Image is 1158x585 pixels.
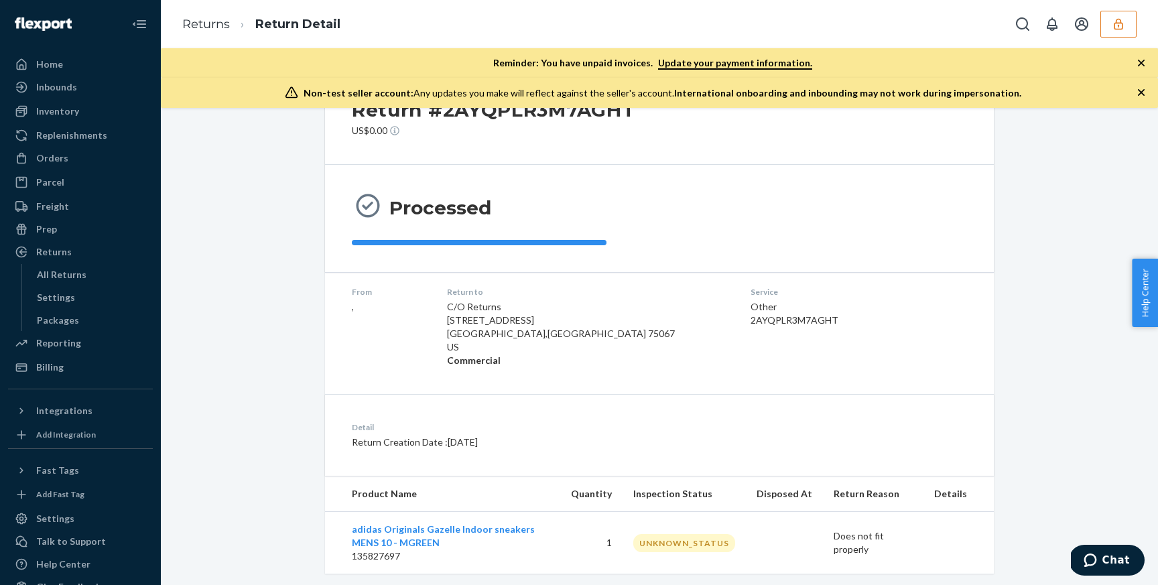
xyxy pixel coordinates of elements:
a: Orders [8,147,153,169]
p: US$0.00 [352,124,635,137]
h2: Return #2AYQPLR3M7AGHT [352,96,635,124]
button: Open account menu [1068,11,1095,38]
iframe: Opens a widget where you can chat to one of our agents [1071,545,1145,578]
th: Inspection Status [623,476,746,512]
th: Disposed At [746,476,823,512]
span: Non-test seller account: [304,87,413,99]
div: Parcel [36,176,64,189]
div: UNKNOWN_STATUS [633,534,735,552]
a: Returns [8,241,153,263]
a: Settings [8,508,153,529]
div: Help Center [36,558,90,571]
a: adidas Originals Gazelle Indoor sneakers MENS 10 - MGREEN [352,523,535,548]
div: Billing [36,361,64,374]
h3: Processed [389,196,491,220]
a: Help Center [8,554,153,575]
p: US [447,340,728,354]
dt: Return to [447,286,728,298]
div: Add Integration [36,429,96,440]
dt: From [352,286,426,298]
th: Product Name [325,476,560,512]
a: Packages [30,310,153,331]
button: Fast Tags [8,460,153,481]
div: Any updates you make will reflect against the seller's account. [304,86,1021,100]
span: Other [751,301,777,312]
a: Freight [8,196,153,217]
a: Prep [8,218,153,240]
a: Replenishments [8,125,153,146]
div: Add Fast Tag [36,489,84,500]
div: Replenishments [36,129,107,142]
p: Does not fit properly [834,529,913,556]
th: Details [923,476,994,512]
a: Home [8,54,153,75]
div: All Returns [37,268,86,281]
div: Packages [37,314,79,327]
span: , [352,301,354,312]
a: Update your payment information. [658,57,812,70]
p: Reminder: You have unpaid invoices. [493,56,812,70]
p: [GEOGRAPHIC_DATA] , [GEOGRAPHIC_DATA] 75067 [447,327,728,340]
div: Inbounds [36,80,77,94]
ol: breadcrumbs [172,5,351,44]
a: Settings [30,287,153,308]
div: Returns [36,245,72,259]
div: Fast Tags [36,464,79,477]
div: Home [36,58,63,71]
div: Inventory [36,105,79,118]
p: C/O Returns [447,300,728,314]
a: Inbounds [8,76,153,98]
a: Add Fast Tag [8,486,153,503]
p: Return Creation Date : [DATE] [352,436,722,449]
span: International onboarding and inbounding may not work during impersonation. [674,87,1021,99]
img: Flexport logo [15,17,72,31]
a: Returns [182,17,230,31]
button: Close Navigation [126,11,153,38]
div: Freight [36,200,69,213]
td: 1 [560,512,623,574]
th: Return Reason [823,476,923,512]
div: Reporting [36,336,81,350]
a: Billing [8,356,153,378]
th: Quantity [560,476,623,512]
div: Prep [36,222,57,236]
div: Integrations [36,404,92,417]
div: 2AYQPLR3M7AGHT [751,314,892,327]
a: Return Detail [255,17,340,31]
dt: Service [751,286,892,298]
button: Open notifications [1039,11,1066,38]
div: Talk to Support [36,535,106,548]
a: Reporting [8,332,153,354]
p: 135827697 [352,549,550,563]
a: All Returns [30,264,153,285]
a: Add Integration [8,427,153,443]
button: Integrations [8,400,153,421]
button: Talk to Support [8,531,153,552]
dt: Detail [352,421,722,433]
strong: Commercial [447,354,501,366]
div: Orders [36,151,68,165]
div: Settings [37,291,75,304]
div: Settings [36,512,74,525]
button: Open Search Box [1009,11,1036,38]
a: Parcel [8,172,153,193]
button: Help Center [1132,259,1158,327]
a: Inventory [8,101,153,122]
p: [STREET_ADDRESS] [447,314,728,327]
